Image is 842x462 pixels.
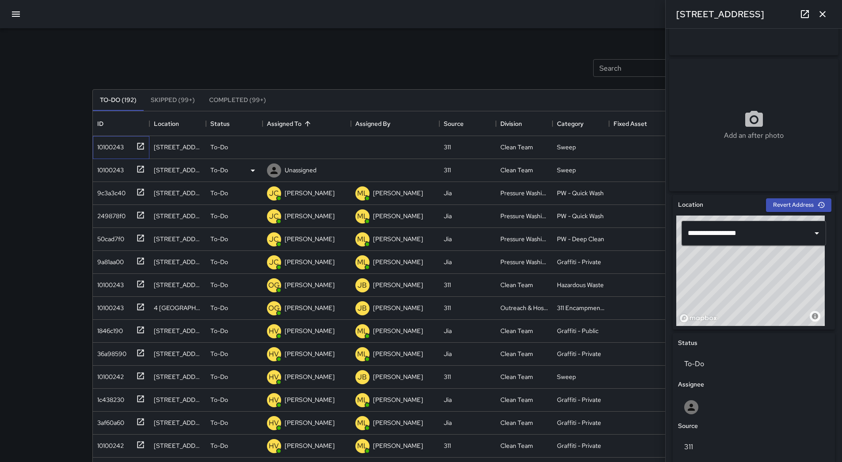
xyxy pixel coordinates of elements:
[269,418,279,428] p: HV
[444,111,464,136] div: Source
[373,441,423,450] p: [PERSON_NAME]
[210,258,228,266] p: To-Do
[263,111,351,136] div: Assigned To
[557,372,576,381] div: Sweep
[154,395,202,404] div: 24 6th Street
[500,212,548,220] div: Pressure Washing
[154,349,202,358] div: 1230 Market Street
[500,395,533,404] div: Clean Team
[358,372,367,382] p: JB
[500,326,533,335] div: Clean Team
[444,235,452,243] div: Jia
[154,189,202,197] div: 51 Mason Street
[373,258,423,266] p: [PERSON_NAME]
[557,189,604,197] div: PW - Quick Wash
[285,349,335,358] p: [PERSON_NAME]
[210,212,228,220] p: To-Do
[373,235,423,243] p: [PERSON_NAME]
[149,111,206,136] div: Location
[444,189,452,197] div: Jia
[500,235,548,243] div: Pressure Washing
[373,418,423,427] p: [PERSON_NAME]
[373,280,423,289] p: [PERSON_NAME]
[500,349,533,358] div: Clean Team
[94,438,124,450] div: 10100242
[93,111,149,136] div: ID
[357,188,368,199] p: ML
[444,418,452,427] div: Jia
[154,441,202,450] div: 743a Minna Street
[500,372,533,381] div: Clean Team
[285,326,335,335] p: [PERSON_NAME]
[202,90,273,111] button: Completed (99+)
[351,111,439,136] div: Assigned By
[94,415,124,427] div: 3af60a60
[444,212,452,220] div: Jia
[357,349,368,360] p: ML
[496,111,552,136] div: Division
[210,235,228,243] p: To-Do
[210,189,228,197] p: To-Do
[373,189,423,197] p: [PERSON_NAME]
[500,280,533,289] div: Clean Team
[557,212,604,220] div: PW - Quick Wash
[444,143,451,151] div: 311
[557,143,576,151] div: Sweep
[500,418,533,427] div: Clean Team
[154,212,202,220] div: 10 Mason Street
[552,111,609,136] div: Category
[97,111,103,136] div: ID
[285,441,335,450] p: [PERSON_NAME]
[373,212,423,220] p: [PERSON_NAME]
[357,326,368,337] p: ML
[444,303,451,312] div: 311
[358,303,367,314] p: JB
[373,303,423,312] p: [PERSON_NAME]
[154,235,202,243] div: 1190 Mission Street
[285,189,335,197] p: [PERSON_NAME]
[285,280,335,289] p: [PERSON_NAME]
[373,395,423,404] p: [PERSON_NAME]
[210,326,228,335] p: To-Do
[269,211,279,222] p: JC
[557,258,601,266] div: Graffiti - Private
[357,418,368,428] p: ML
[444,349,452,358] div: Jia
[269,326,279,337] p: HV
[373,372,423,381] p: [PERSON_NAME]
[285,235,335,243] p: [PERSON_NAME]
[500,258,548,266] div: Pressure Washing
[285,395,335,404] p: [PERSON_NAME]
[373,326,423,335] p: [PERSON_NAME]
[269,188,279,199] p: JC
[557,418,601,427] div: Graffiti - Private
[285,372,335,381] p: [PERSON_NAME]
[94,208,126,220] div: 249878f0
[439,111,496,136] div: Source
[210,303,228,312] p: To-Do
[154,143,202,151] div: 967 Mission Street
[269,349,279,360] p: HV
[154,111,179,136] div: Location
[357,441,368,451] p: ML
[206,111,263,136] div: Status
[93,90,144,111] button: To-Do (192)
[285,418,335,427] p: [PERSON_NAME]
[500,166,533,174] div: Clean Team
[210,143,228,151] p: To-Do
[557,166,576,174] div: Sweep
[94,254,124,266] div: 9a81aa00
[154,418,202,427] div: 976 Folsom Street
[269,372,279,382] p: HV
[210,441,228,450] p: To-Do
[268,303,280,314] p: OG
[557,235,604,243] div: PW - Deep Clean
[154,166,202,174] div: 102 6th Street
[269,257,279,268] p: JC
[154,303,202,312] div: 4 Mint Plaza
[609,111,666,136] div: Fixed Asset
[94,346,126,358] div: 36a98590
[94,369,124,381] div: 10100242
[94,277,124,289] div: 10100243
[357,257,368,268] p: ML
